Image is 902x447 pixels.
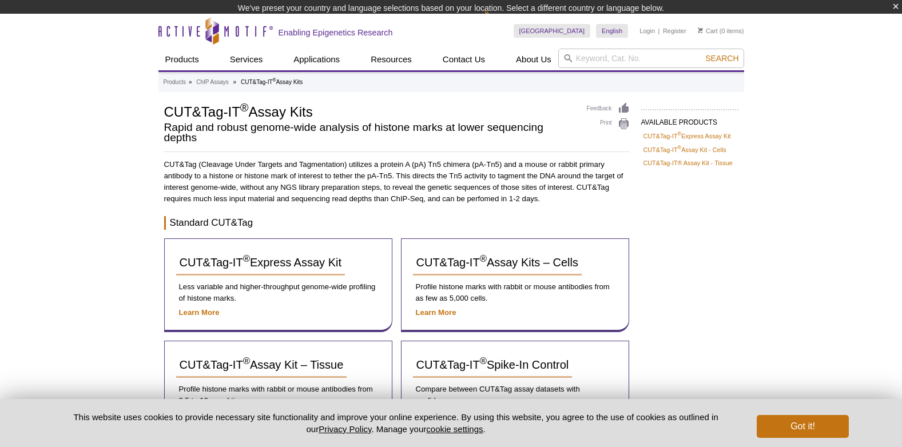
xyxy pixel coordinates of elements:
[164,216,630,230] h3: Standard CUT&Tag
[176,384,380,406] p: Profile histone marks with rabbit or mouse antibodies from 0.5 to 10 mg of tissue.
[243,356,250,366] sup: ®
[658,24,660,38] li: |
[587,102,630,115] a: Feedback
[364,49,419,70] a: Resources
[413,281,617,304] p: Profile histone marks with rabbit or mouse antibodies from as few as 5,000 cells.
[158,49,206,70] a: Products
[514,24,591,38] a: [GEOGRAPHIC_DATA]
[413,353,573,378] a: CUT&Tag-IT®Spike-In Control
[416,256,578,269] span: CUT&Tag-IT Assay Kits – Cells
[509,49,558,70] a: About Us
[643,158,733,168] a: CUT&Tag-IT® Assay Kit - Tissue
[196,77,229,87] a: ChIP Assays
[319,424,371,434] a: Privacy Policy
[480,253,487,264] sup: ®
[164,77,186,87] a: Products
[436,49,492,70] a: Contact Us
[413,384,617,406] p: Compare between CUT&Tag assay datasets with confidence.
[698,27,703,33] img: Your Cart
[641,109,738,130] h2: AVAILABLE PRODUCTS
[413,250,582,276] a: CUT&Tag-IT®Assay Kits – Cells
[643,145,726,155] a: CUT&Tag-IT®Assay Kit - Cells
[698,27,718,35] a: Cart
[678,145,682,150] sup: ®
[587,118,630,130] a: Print
[416,308,456,317] a: Learn More
[176,250,345,276] a: CUT&Tag-IT®Express Assay Kit
[164,159,630,205] p: CUT&Tag (Cleavage Under Targets and Tagmentation) utilizes a protein A (pA) Tn5 chimera (pA-Tn5) ...
[179,308,220,317] a: Learn More
[705,54,738,63] span: Search
[663,27,686,35] a: Register
[596,24,628,38] a: English
[273,77,276,82] sup: ®
[702,53,742,63] button: Search
[558,49,744,68] input: Keyword, Cat. No.
[223,49,270,70] a: Services
[180,358,344,371] span: CUT&Tag-IT Assay Kit – Tissue
[643,131,731,141] a: CUT&Tag-IT®Express Assay Kit
[240,101,249,114] sup: ®
[233,79,237,85] li: »
[639,27,655,35] a: Login
[279,27,393,38] h2: Enabling Epigenetics Research
[698,24,744,38] li: (0 items)
[757,415,848,438] button: Got it!
[243,253,250,264] sup: ®
[176,353,347,378] a: CUT&Tag-IT®Assay Kit – Tissue
[164,102,575,119] h1: CUT&Tag-IT Assay Kits
[484,9,514,35] img: Change Here
[189,79,192,85] li: »
[426,424,483,434] button: cookie settings
[180,256,341,269] span: CUT&Tag-IT Express Assay Kit
[54,411,738,435] p: This website uses cookies to provide necessary site functionality and improve your online experie...
[164,122,575,143] h2: Rapid and robust genome-wide analysis of histone marks at lower sequencing depths
[241,79,303,85] li: CUT&Tag-IT Assay Kits
[287,49,347,70] a: Applications
[416,358,569,371] span: CUT&Tag-IT Spike-In Control
[678,131,682,137] sup: ®
[176,281,380,304] p: Less variable and higher-throughput genome-wide profiling of histone marks.
[480,356,487,366] sup: ®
